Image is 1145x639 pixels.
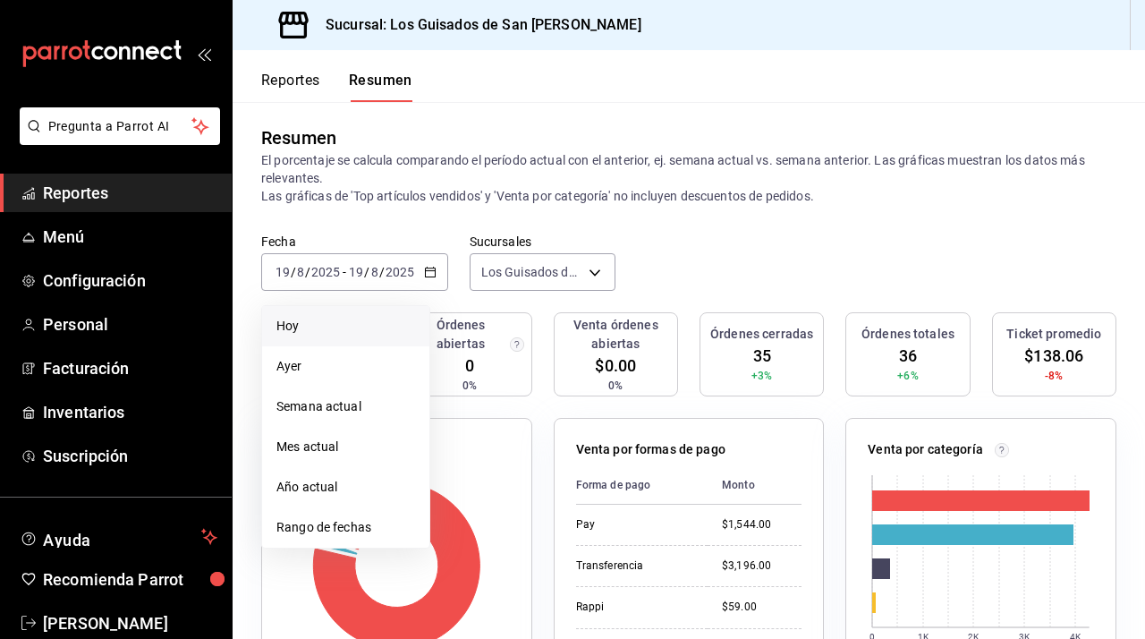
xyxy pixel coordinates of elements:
span: [PERSON_NAME] [43,611,217,635]
input: ---- [385,265,415,279]
span: / [291,265,296,279]
span: +6% [897,368,918,384]
div: Transferencia [576,558,693,574]
h3: Ticket promedio [1006,325,1101,344]
span: Menú [43,225,217,249]
input: -- [348,265,364,279]
span: Los Guisados de San [PERSON_NAME] [481,263,582,281]
span: 36 [899,344,917,368]
span: Suscripción [43,444,217,468]
input: -- [296,265,305,279]
div: Rappi [576,600,693,615]
p: Venta por categoría [868,440,983,459]
h3: Venta órdenes abiertas [562,316,670,354]
p: Venta por formas de pago [576,440,725,459]
button: Reportes [261,72,320,102]
span: / [364,265,369,279]
div: $3,196.00 [722,558,801,574]
div: Resumen [261,124,336,151]
th: Monto [708,466,801,505]
th: Forma de pago [576,466,708,505]
span: / [379,265,385,279]
h3: Órdenes totales [861,325,954,344]
div: navigation tabs [261,72,412,102]
span: 0% [608,378,623,394]
span: Ayer [276,357,415,376]
span: Año actual [276,478,415,497]
span: Ayuda [43,526,194,548]
h3: Órdenes cerradas [710,325,813,344]
span: -8% [1045,368,1063,384]
span: +3% [751,368,772,384]
span: Inventarios [43,400,217,424]
span: Facturación [43,356,217,380]
span: $138.06 [1024,344,1083,368]
span: Configuración [43,268,217,293]
input: -- [275,265,291,279]
span: Reportes [43,181,217,205]
span: 0% [462,378,477,394]
span: Mes actual [276,438,415,456]
div: $59.00 [722,600,801,615]
button: open_drawer_menu [197,47,211,61]
input: -- [370,265,379,279]
span: - [343,265,346,279]
h3: Órdenes abiertas [415,316,505,354]
span: Recomienda Parrot [43,567,217,592]
label: Sucursales [470,235,615,248]
span: Pregunta a Parrot AI [48,117,192,136]
span: 35 [753,344,771,368]
span: / [305,265,310,279]
span: $0.00 [595,354,636,378]
h3: Sucursal: Los Guisados de San [PERSON_NAME] [311,14,641,36]
span: 0 [465,354,474,378]
button: Resumen [349,72,412,102]
button: Pregunta a Parrot AI [20,107,220,145]
label: Fecha [261,235,448,248]
span: Hoy [276,317,415,336]
p: El porcentaje se calcula comparando el período actual con el anterior, ej. semana actual vs. sema... [261,151,1116,205]
input: ---- [310,265,341,279]
a: Pregunta a Parrot AI [13,130,220,149]
div: Pay [576,517,693,532]
span: Rango de fechas [276,518,415,537]
div: $1,544.00 [722,517,801,532]
span: Semana actual [276,397,415,416]
span: Personal [43,312,217,337]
